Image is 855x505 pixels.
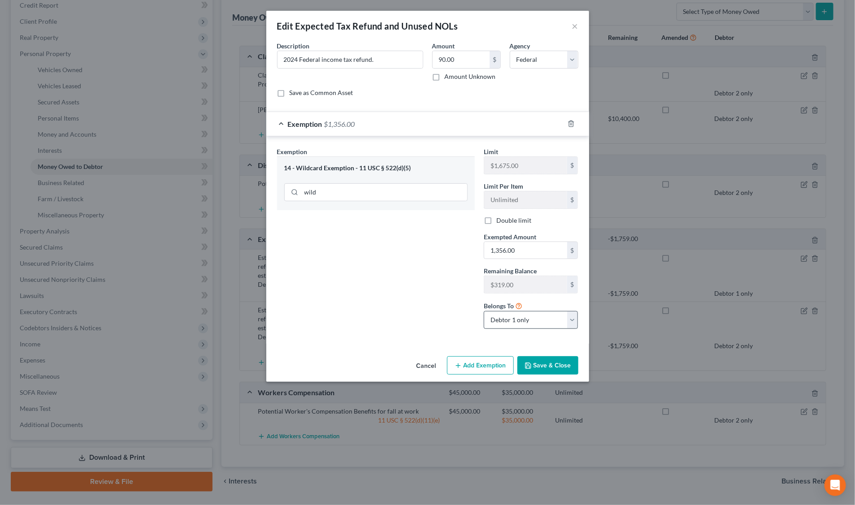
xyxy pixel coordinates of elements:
[510,41,530,51] label: Agency
[409,357,443,375] button: Cancel
[484,181,523,191] label: Limit Per Item
[484,148,498,155] span: Limit
[496,216,531,225] label: Double limit
[484,191,567,208] input: --
[484,302,514,310] span: Belongs To
[432,41,455,51] label: Amount
[484,276,567,293] input: --
[301,184,467,201] input: Search exemption rules...
[447,356,514,375] button: Add Exemption
[490,51,500,68] div: $
[433,51,490,68] input: 0.00
[277,148,308,155] span: Exemption
[572,21,578,31] button: ×
[484,266,537,276] label: Remaining Balance
[284,164,468,173] div: 14 - Wildcard Exemption - 11 USC § 522(d)(5)
[288,120,322,128] span: Exemption
[567,157,578,174] div: $
[445,72,496,81] label: Amount Unknown
[277,42,310,50] span: Description
[278,51,423,68] input: Describe...
[277,20,458,32] div: Edit Expected Tax Refund and Unused NOLs
[484,233,536,241] span: Exempted Amount
[324,120,355,128] span: $1,356.00
[484,157,567,174] input: --
[517,356,578,375] button: Save & Close
[825,475,846,496] div: Open Intercom Messenger
[567,276,578,293] div: $
[567,191,578,208] div: $
[290,88,353,97] label: Save as Common Asset
[484,242,567,259] input: 0.00
[567,242,578,259] div: $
